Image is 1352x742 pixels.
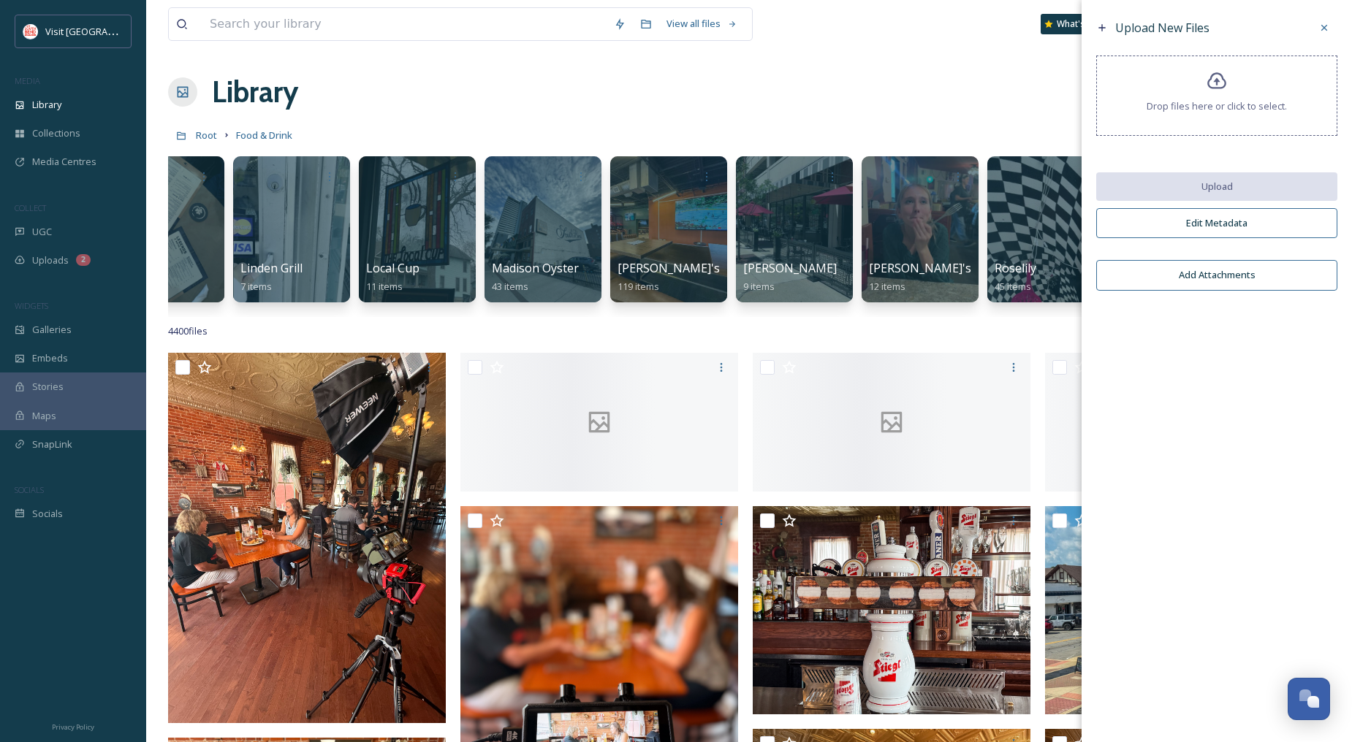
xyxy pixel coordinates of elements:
a: [PERSON_NAME]'s12 items [869,261,971,293]
span: Visit [GEOGRAPHIC_DATA] [45,24,159,38]
span: COLLECT [15,202,46,213]
span: Stories [32,380,64,394]
span: [PERSON_NAME]'s [618,260,720,276]
span: Uploads [32,253,69,267]
button: Edit Metadata [1096,208,1337,238]
span: UGC [32,225,52,239]
img: vsbm-stackedMISH_CMYKlogo2017.jpg [23,24,38,39]
span: 11 items [366,280,403,293]
a: Local Cup11 items [366,261,419,293]
img: 081325_Moser's-Austrian-Cafe-41.jpg [168,353,446,723]
a: Roselily45 items [995,261,1036,293]
span: Food & Drink [236,129,292,142]
a: Linden Grill7 items [240,261,303,293]
span: Root [196,129,217,142]
button: Upload [1096,172,1337,201]
a: Privacy Policy [52,717,94,735]
a: Food & Drink [236,126,292,144]
span: Upload New Files [1115,20,1209,36]
img: 081325_Moser's-Austrian-Cafe-29.jpg [1045,506,1323,714]
input: Search your library [202,8,607,40]
span: Privacy Policy [52,722,94,732]
span: Local Cup [366,260,419,276]
a: Madison Oyster Bar43 items [492,261,601,293]
a: Root [196,126,217,144]
button: Add Attachments [1096,260,1337,290]
span: 12 items [869,280,905,293]
a: Library [212,70,298,114]
span: Linden Grill [240,260,303,276]
span: Drop files here or click to select. [1147,99,1287,113]
img: 081325_Moser's-Austrian-Cafe-28.jpg [753,506,1030,714]
span: Library [32,98,61,112]
span: SOCIALS [15,484,44,495]
span: Roselily [995,260,1036,276]
span: Maps [32,409,56,423]
span: Embeds [32,351,68,365]
span: Socials [32,507,63,521]
a: [PERSON_NAME]'s119 items [618,261,720,293]
button: Open Chat [1288,678,1330,720]
span: 4400 file s [168,324,208,338]
span: MEDIA [15,75,40,86]
span: WIDGETS [15,300,48,311]
span: 119 items [618,280,659,293]
a: [PERSON_NAME]9 items [743,261,837,293]
a: View all files [659,9,745,38]
span: [PERSON_NAME]'s [869,260,971,276]
span: Collections [32,126,80,140]
span: 9 items [743,280,775,293]
span: 43 items [492,280,528,293]
span: 45 items [995,280,1031,293]
span: [PERSON_NAME] [743,260,837,276]
span: Madison Oyster Bar [492,260,601,276]
span: Galleries [32,323,72,337]
span: 7 items [240,280,272,293]
div: 2 [76,254,91,266]
span: Media Centres [32,155,96,169]
a: What's New [1041,14,1114,34]
span: SnapLink [32,437,72,451]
